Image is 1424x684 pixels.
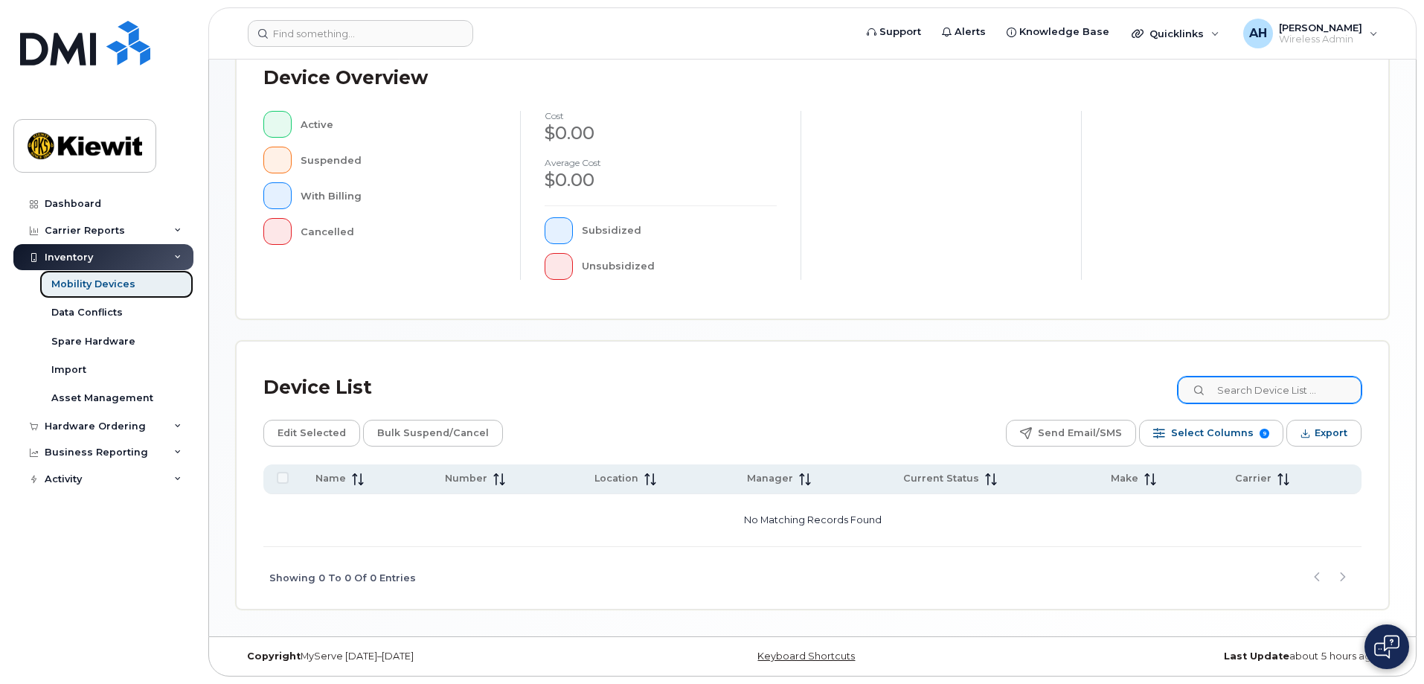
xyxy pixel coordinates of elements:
span: Bulk Suspend/Cancel [377,422,489,444]
span: Number [445,472,487,485]
button: Bulk Suspend/Cancel [363,420,503,447]
input: Find something... [248,20,473,47]
div: Active [301,111,497,138]
h4: Average cost [545,158,777,167]
p: No Matching Records Found [269,500,1356,540]
div: Quicklinks [1121,19,1230,48]
span: Make [1111,472,1138,485]
div: Device List [263,368,372,407]
strong: Last Update [1224,651,1289,662]
span: Export [1315,422,1347,444]
span: Alerts [955,25,986,39]
button: Edit Selected [263,420,360,447]
img: Open chat [1374,635,1399,659]
button: Select Columns 9 [1139,420,1283,447]
a: Support [856,17,931,47]
div: $0.00 [545,121,777,146]
span: Showing 0 To 0 Of 0 Entries [269,566,416,589]
strong: Copyright [247,651,301,662]
span: Edit Selected [278,422,346,444]
a: Alerts [931,17,996,47]
span: Location [594,472,638,485]
div: Suspended [301,147,497,173]
span: Wireless Admin [1279,33,1362,45]
div: about 5 hours ago [1004,651,1389,662]
div: MyServe [DATE]–[DATE] [236,651,620,662]
span: Name [315,472,346,485]
div: Device Overview [263,59,428,98]
span: Manager [747,472,793,485]
a: Keyboard Shortcuts [757,651,855,662]
button: Send Email/SMS [1006,420,1136,447]
a: Knowledge Base [996,17,1120,47]
span: Send Email/SMS [1038,422,1122,444]
span: 9 [1260,429,1269,438]
span: Support [879,25,921,39]
span: Current Status [903,472,979,485]
span: AH [1249,25,1267,42]
div: Allison Harris [1233,19,1388,48]
span: Knowledge Base [1019,25,1109,39]
span: [PERSON_NAME] [1279,22,1362,33]
div: With Billing [301,182,497,209]
h4: cost [545,111,777,121]
div: Unsubsidized [582,253,777,280]
span: Select Columns [1171,422,1254,444]
button: Export [1286,420,1362,447]
span: Carrier [1235,472,1271,485]
div: $0.00 [545,167,777,193]
input: Search Device List ... [1178,377,1362,403]
div: Cancelled [301,218,497,245]
span: Quicklinks [1149,28,1204,39]
div: Subsidized [582,217,777,244]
